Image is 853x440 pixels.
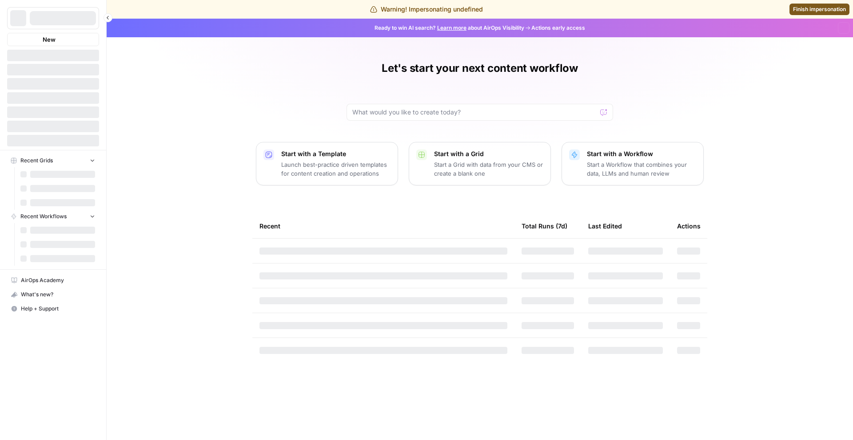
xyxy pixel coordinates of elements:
[7,273,99,287] a: AirOps Academy
[434,160,543,178] p: Start a Grid with data from your CMS or create a blank one
[677,214,701,238] div: Actions
[7,287,99,302] button: What's new?
[43,35,56,44] span: New
[793,5,846,13] span: Finish impersonation
[587,149,696,158] p: Start with a Workflow
[562,142,704,185] button: Start with a WorkflowStart a Workflow that combines your data, LLMs and human review
[375,24,524,32] span: Ready to win AI search? about AirOps Visibility
[587,160,696,178] p: Start a Workflow that combines your data, LLMs and human review
[588,214,622,238] div: Last Edited
[256,142,398,185] button: Start with a TemplateLaunch best-practice driven templates for content creation and operations
[20,212,67,220] span: Recent Workflows
[370,5,483,14] div: Warning! Impersonating undefined
[7,154,99,167] button: Recent Grids
[437,24,466,31] a: Learn more
[21,276,95,284] span: AirOps Academy
[281,160,391,178] p: Launch best-practice driven templates for content creation and operations
[352,108,597,117] input: What would you like to create today?
[382,61,578,75] h1: Let's start your next content workflow
[522,214,567,238] div: Total Runs (7d)
[8,288,99,301] div: What's new?
[7,33,99,46] button: New
[409,142,551,185] button: Start with a GridStart a Grid with data from your CMS or create a blank one
[21,305,95,313] span: Help + Support
[259,214,507,238] div: Recent
[7,210,99,223] button: Recent Workflows
[20,157,53,165] span: Recent Grids
[789,4,849,15] a: Finish impersonation
[434,149,543,158] p: Start with a Grid
[7,302,99,316] button: Help + Support
[531,24,585,32] span: Actions early access
[281,149,391,158] p: Start with a Template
